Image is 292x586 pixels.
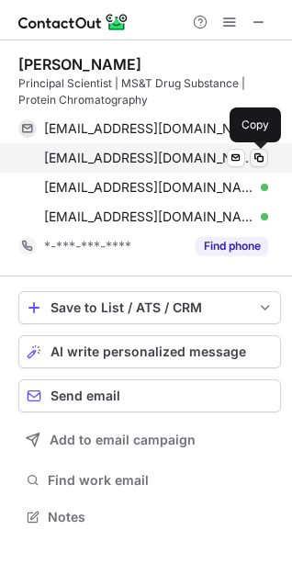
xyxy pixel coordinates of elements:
[18,423,281,456] button: Add to email campaign
[44,120,254,137] span: [EMAIL_ADDRESS][DOMAIN_NAME]
[51,389,120,403] span: Send email
[18,335,281,368] button: AI write personalized message
[196,237,268,255] button: Reveal Button
[50,433,196,447] span: Add to email campaign
[18,504,281,530] button: Notes
[48,509,274,525] span: Notes
[18,379,281,412] button: Send email
[51,300,249,315] div: Save to List / ATS / CRM
[18,468,281,493] button: Find work email
[48,472,274,489] span: Find work email
[18,291,281,324] button: save-profile-one-click
[18,55,141,73] div: [PERSON_NAME]
[44,208,254,225] span: [EMAIL_ADDRESS][DOMAIN_NAME]
[44,179,254,196] span: [EMAIL_ADDRESS][DOMAIN_NAME]
[44,150,254,166] span: [EMAIL_ADDRESS][DOMAIN_NAME]
[18,75,281,108] div: Principal Scientist | MS&T Drug Substance | Protein Chromatography
[51,344,246,359] span: AI write personalized message
[18,11,129,33] img: ContactOut v5.3.10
